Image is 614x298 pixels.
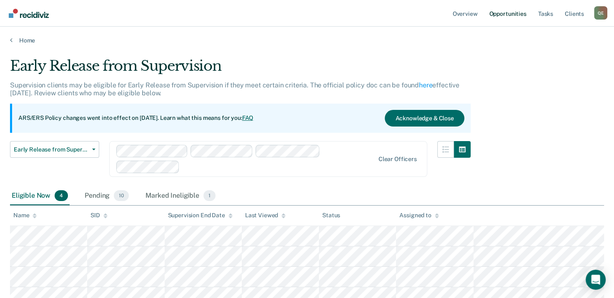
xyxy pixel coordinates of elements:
div: SID [90,212,108,219]
p: ARS/ERS Policy changes went into effect on [DATE]. Learn what this means for you: [18,114,253,122]
span: 4 [55,190,68,201]
div: Name [13,212,37,219]
img: Recidiviz [9,9,49,18]
div: Clear officers [378,156,417,163]
div: Marked Ineligible1 [144,187,217,205]
div: Eligible Now4 [10,187,70,205]
a: here [419,81,432,89]
div: Q E [594,6,607,20]
div: Last Viewed [245,212,286,219]
button: Acknowledge & Close [385,110,464,127]
div: Assigned to [399,212,439,219]
button: Early Release from Supervision [10,141,99,158]
p: Supervision clients may be eligible for Early Release from Supervision if they meet certain crite... [10,81,459,97]
span: Early Release from Supervision [14,146,89,153]
div: Supervision End Date [168,212,233,219]
div: Open Intercom Messenger [586,270,606,290]
span: 10 [114,190,129,201]
a: Home [10,37,604,44]
button: Profile dropdown button [594,6,607,20]
div: Pending10 [83,187,130,205]
a: FAQ [242,114,254,121]
div: Status [322,212,340,219]
span: 1 [203,190,216,201]
div: Early Release from Supervision [10,57,471,81]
